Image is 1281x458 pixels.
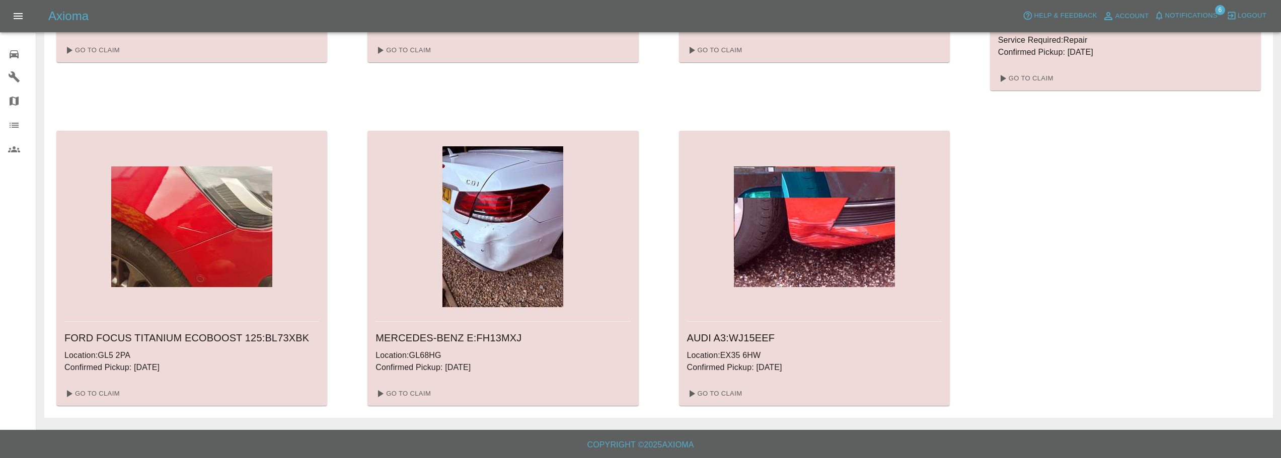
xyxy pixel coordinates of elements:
[683,42,745,58] a: Go To Claim
[6,4,30,28] button: Open drawer
[60,42,122,58] a: Go To Claim
[371,42,433,58] a: Go To Claim
[687,349,942,361] p: Location: EX35 6HW
[1215,5,1225,15] span: 6
[64,330,319,346] h6: FORD FOCUS TITANIUM ECOBOOST 125 : BL73XBK
[48,8,89,24] h5: Axioma
[64,349,319,361] p: Location: GL5 2PA
[375,361,630,374] p: Confirmed Pickup: [DATE]
[8,438,1273,452] h6: Copyright © 2025 Axioma
[994,70,1056,86] a: Go To Claim
[1100,8,1152,24] a: Account
[371,386,433,402] a: Go To Claim
[687,330,942,346] h6: AUDI A3 : WJ15EEF
[1165,10,1218,22] span: Notifications
[1034,10,1097,22] span: Help & Feedback
[375,330,630,346] h6: MERCEDES-BENZ E : FH13MXJ
[687,361,942,374] p: Confirmed Pickup: [DATE]
[683,386,745,402] a: Go To Claim
[60,386,122,402] a: Go To Claim
[1224,8,1269,24] button: Logout
[998,34,1253,46] p: Service Required: Repair
[1238,10,1266,22] span: Logout
[998,46,1253,58] p: Confirmed Pickup: [DATE]
[1020,8,1099,24] button: Help & Feedback
[64,361,319,374] p: Confirmed Pickup: [DATE]
[1152,8,1220,24] button: Notifications
[375,349,630,361] p: Location: GL68HG
[1115,11,1149,22] span: Account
